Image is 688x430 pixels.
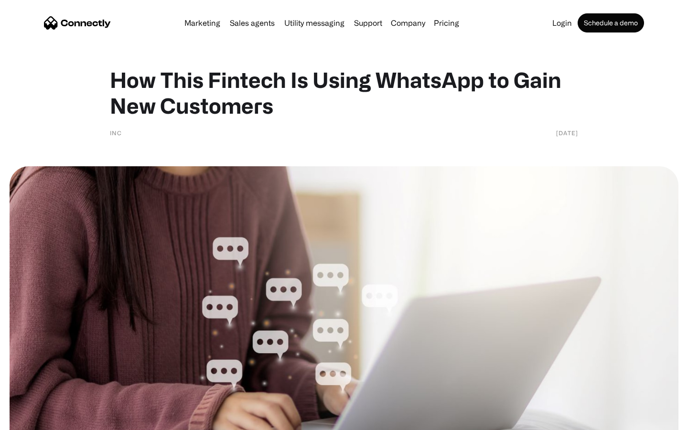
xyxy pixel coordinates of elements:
[556,128,578,138] div: [DATE]
[181,19,224,27] a: Marketing
[10,413,57,427] aside: Language selected: English
[110,67,578,118] h1: How This Fintech Is Using WhatsApp to Gain New Customers
[430,19,463,27] a: Pricing
[19,413,57,427] ul: Language list
[226,19,279,27] a: Sales agents
[578,13,644,32] a: Schedule a demo
[280,19,348,27] a: Utility messaging
[110,128,122,138] div: INC
[391,16,425,30] div: Company
[548,19,576,27] a: Login
[350,19,386,27] a: Support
